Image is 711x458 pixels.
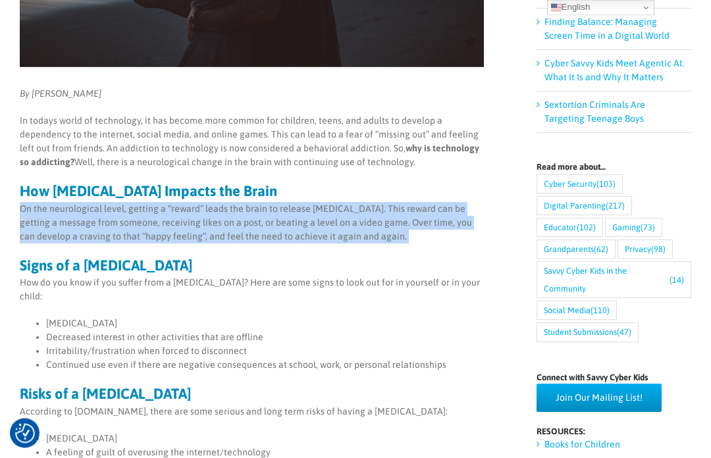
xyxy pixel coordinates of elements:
span: (73) [641,219,655,237]
strong: Risks of a [MEDICAL_DATA] [20,386,191,403]
a: Cyber Security (103 items) [537,175,623,194]
p: How do you know if you suffer from a [MEDICAL_DATA]? Here are some signs to look out for in yours... [20,276,484,304]
span: (14) [670,272,684,290]
span: (103) [596,176,616,193]
span: (98) [651,241,666,259]
span: Join Our Mailing List! [556,393,643,404]
img: Revisit consent button [15,424,35,444]
a: Finding Balance: Managing Screen Time in a Digital World [544,17,670,41]
a: Educator (102 items) [537,218,603,238]
a: Gaming (73 items) [605,218,662,238]
h4: RESOURCES: [537,428,691,436]
img: en [551,3,562,13]
em: By [PERSON_NAME] [20,89,101,99]
a: Sextortion Criminals Are Targeting Teenage Boys [544,100,645,124]
span: (110) [591,302,610,320]
a: Savvy Cyber Kids in the Community (14 items) [537,262,691,299]
a: Privacy (98 items) [618,240,673,259]
p: In todays world of technology, it has become more common for children, teens, and adults to devel... [20,114,484,170]
p: According to [DOMAIN_NAME], there are some serious and long term risks of having a [MEDICAL_DATA]: [20,405,484,419]
h4: Connect with Savvy Cyber Kids [537,374,691,382]
li: Continued use even if there are negative consequences at school, work, or personal relationships [46,359,484,372]
p: On the neurological level, getting a “reward” leads the brain to release [MEDICAL_DATA]. This rew... [20,203,484,244]
li: [MEDICAL_DATA] [46,432,484,446]
button: Consent Preferences [15,424,35,444]
li: [MEDICAL_DATA] [46,317,484,331]
a: Cyber Savvy Kids Meet Agentic AI: What It Is and Why It Matters [544,59,684,83]
li: Decreased interest in other activities that are offline [46,331,484,345]
strong: Signs of a [MEDICAL_DATA] [20,257,192,274]
li: Irritability/frustration when forced to disconnect [46,345,484,359]
span: (102) [577,219,596,237]
a: Join Our Mailing List! [537,384,662,413]
a: Grandparents (62 items) [537,240,616,259]
span: (217) [606,197,625,215]
span: (47) [617,324,631,342]
a: Digital Parenting (217 items) [537,197,632,216]
a: Student Submissions (47 items) [537,323,639,342]
strong: How [MEDICAL_DATA] Impacts the Brain [20,183,277,200]
a: Books for Children [544,440,620,450]
h4: Read more about… [537,163,691,172]
span: (62) [594,241,608,259]
a: Social Media (110 items) [537,301,617,320]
